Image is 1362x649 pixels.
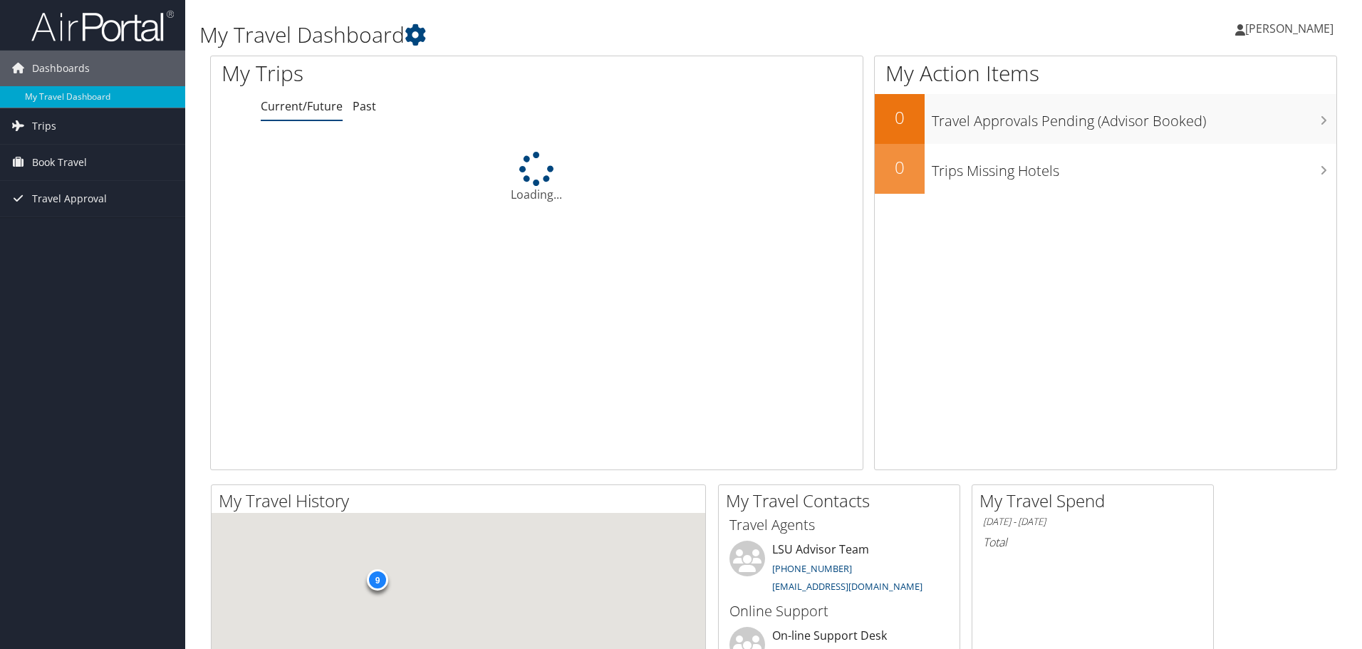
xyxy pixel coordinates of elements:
a: 0Trips Missing Hotels [875,144,1336,194]
span: [PERSON_NAME] [1245,21,1334,36]
h1: My Action Items [875,58,1336,88]
h6: Total [983,534,1202,550]
a: [EMAIL_ADDRESS][DOMAIN_NAME] [772,580,922,593]
span: Book Travel [32,145,87,180]
h6: [DATE] - [DATE] [983,515,1202,529]
h2: 0 [875,105,925,130]
li: LSU Advisor Team [722,541,956,599]
span: Dashboards [32,51,90,86]
h2: My Travel Spend [979,489,1213,513]
div: 9 [367,569,388,591]
h3: Travel Agents [729,515,949,535]
img: airportal-logo.png [31,9,174,43]
div: Loading... [211,152,863,203]
h3: Travel Approvals Pending (Advisor Booked) [932,104,1336,131]
h1: My Travel Dashboard [199,20,965,50]
span: Travel Approval [32,181,107,217]
a: [PERSON_NAME] [1235,7,1348,50]
a: Current/Future [261,98,343,114]
span: Trips [32,108,56,144]
h2: My Travel Contacts [726,489,960,513]
h2: My Travel History [219,489,705,513]
h2: 0 [875,155,925,180]
a: [PHONE_NUMBER] [772,562,852,575]
h3: Online Support [729,601,949,621]
a: 0Travel Approvals Pending (Advisor Booked) [875,94,1336,144]
h1: My Trips [222,58,581,88]
a: Past [353,98,376,114]
h3: Trips Missing Hotels [932,154,1336,181]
